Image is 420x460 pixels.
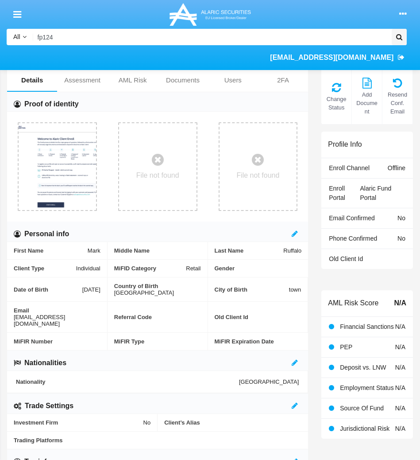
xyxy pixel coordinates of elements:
[340,425,389,432] span: Jurisdictional Risk
[356,90,378,116] span: Add Document
[208,70,258,91] a: Users
[57,70,108,91] a: Assessment
[114,307,201,327] span: Referral Code
[215,265,302,272] span: Gender
[340,343,352,351] span: PEP
[164,419,301,426] span: Client’s Alias
[215,307,301,327] span: Old Client Id
[395,323,405,330] span: N/A
[340,323,393,330] span: Financial Sanctions
[215,338,302,345] span: MiFIR Expiration Date
[283,247,301,254] span: Ruffalo
[14,265,76,272] span: Client Type
[326,95,347,112] span: Change Status
[24,99,79,109] h6: Proof of identity
[215,247,284,254] span: Last Name
[395,364,405,371] span: N/A
[329,214,374,222] span: Email Confirmed
[14,314,100,327] span: [EMAIL_ADDRESS][DOMAIN_NAME]
[329,235,377,242] span: Phone Confirmed
[14,307,100,314] span: Email
[14,247,88,254] span: First Name
[168,1,252,28] img: Logo image
[329,185,345,201] span: Enroll Portal
[328,140,362,148] h6: Profile Info
[289,283,301,296] span: town
[395,405,405,412] span: N/A
[395,384,405,391] span: N/A
[186,265,200,272] span: Retail
[340,364,386,371] span: Deposit vs. LNW
[7,32,33,42] a: All
[16,378,239,385] span: Nationality
[388,164,405,172] span: Offline
[14,419,143,426] span: Investment Firm
[395,343,405,351] span: N/A
[114,338,201,345] span: MiFIR Type
[387,90,408,116] span: Resend Conf. Email
[13,33,20,40] span: All
[270,54,393,61] span: [EMAIL_ADDRESS][DOMAIN_NAME]
[114,283,201,289] span: Country of Birth
[14,338,100,345] span: MiFIR Number
[397,235,405,242] span: No
[328,299,378,307] h6: AML Risk Score
[397,214,405,222] span: No
[33,29,389,45] input: Search
[360,185,392,201] span: Alaric Fund Portal
[76,265,100,272] span: Individual
[114,247,201,254] span: Middle Name
[7,70,57,91] a: Details
[394,298,406,308] span: N/A
[14,437,301,444] span: Trading Platforms
[24,229,69,239] h6: Personal info
[258,70,308,91] a: 2FA
[158,70,208,91] a: Documents
[340,405,384,412] span: Source Of Fund
[266,45,409,70] a: [EMAIL_ADDRESS][DOMAIN_NAME]
[395,425,405,432] span: N/A
[215,283,289,296] span: City of Birth
[108,70,158,91] a: AML Risk
[82,283,100,296] span: [DATE]
[329,255,363,262] span: Old Client Id
[329,164,370,172] span: Enroll Channel
[143,419,151,426] span: No
[88,247,100,254] span: Mark
[340,384,393,391] span: Employment Status
[114,289,174,296] span: [GEOGRAPHIC_DATA]
[24,358,66,368] h6: Nationalities
[14,283,82,296] span: Date of Birth
[25,401,73,411] h6: Trade Settings
[114,265,186,272] span: MiFID Category
[239,378,299,385] span: [GEOGRAPHIC_DATA]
